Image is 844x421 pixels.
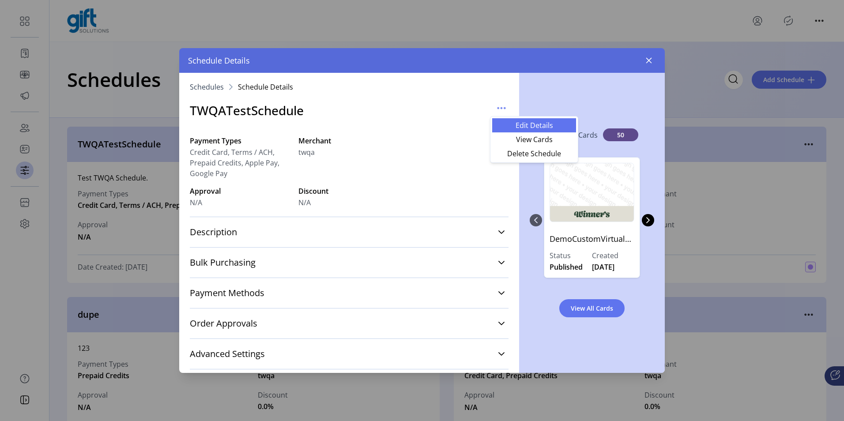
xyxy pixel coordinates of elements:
label: Merchant [298,135,400,146]
label: Approval [190,186,291,196]
label: Payment Types [190,135,291,146]
span: Schedule Details [188,55,250,67]
label: Created [592,250,634,261]
span: Edit Details [497,122,571,129]
li: Edit Details [492,118,576,132]
a: Advanced Settings [190,344,509,364]
span: N/A [190,197,202,208]
span: Payment Methods [190,289,264,297]
span: Order Approvals [190,319,257,328]
a: Schedules [190,83,224,90]
span: Description [190,228,237,237]
span: [DATE] [592,262,614,272]
span: N/A [298,197,311,208]
button: Next Page [642,214,654,226]
span: Published [550,262,583,272]
button: View All Cards [559,299,625,317]
span: View All Cards [571,304,613,313]
span: Advanced Settings [190,350,265,358]
img: DemoCustomVirtualCard02 [550,163,634,222]
span: twqa [298,147,315,158]
li: Delete Schedule [492,147,576,161]
a: Payment Methods [190,283,509,303]
h3: TWQATestSchedule [190,101,304,120]
a: Order Approvals [190,314,509,333]
a: Bulk Purchasing [190,253,509,272]
span: Schedule Details [238,83,293,90]
label: Status [550,250,592,261]
p: DemoCustomVirtualCard02 [550,228,634,250]
div: 0 [542,148,642,292]
span: Bulk Purchasing [190,258,256,267]
label: Discount [298,186,400,196]
span: View Cards [497,136,571,143]
span: Delete Schedule [497,150,571,157]
span: Credit Card, Terms / ACH, Prepaid Credits, Apple Pay, Google Pay [190,147,291,179]
a: Description [190,222,509,242]
li: View Cards [492,132,576,147]
span: 50 [603,128,638,141]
